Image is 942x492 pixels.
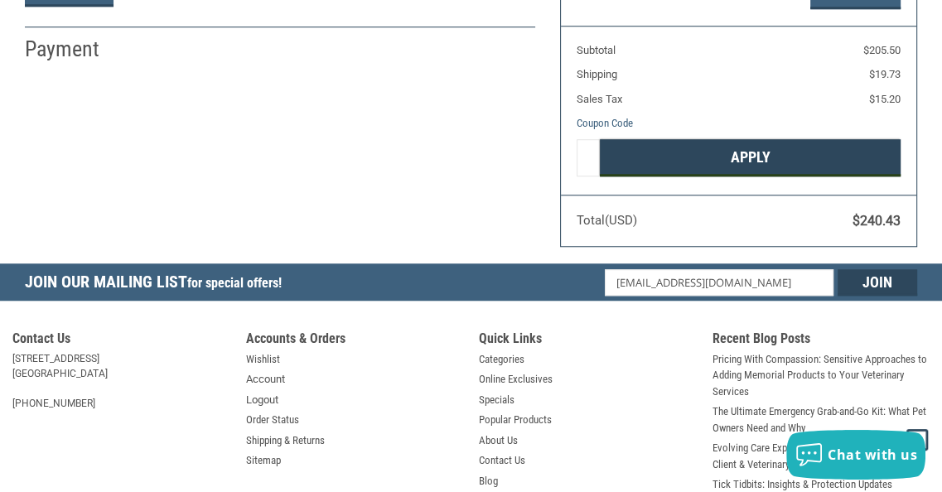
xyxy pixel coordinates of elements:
[25,36,122,63] h2: Payment
[479,432,518,449] a: About Us
[479,412,552,428] a: Popular Products
[246,452,281,469] a: Sitemap
[869,68,901,80] span: $19.73
[600,139,900,176] button: Apply
[838,269,917,296] input: Join
[246,371,285,388] a: Account
[577,117,633,129] a: Coupon Code
[246,330,463,351] h5: Accounts & Orders
[246,412,299,428] a: Order Status
[577,44,616,56] span: Subtotal
[853,213,901,229] span: $240.43
[246,432,325,449] a: Shipping & Returns
[713,330,930,351] h5: Recent Blog Posts
[479,371,553,388] a: Online Exclusives
[577,139,600,176] input: Gift Certificate or Coupon Code
[246,351,280,368] a: Wishlist
[577,93,622,105] span: Sales Tax
[577,68,617,80] span: Shipping
[713,440,930,472] a: Evolving Care Expectations: Ways to Enhance the Client & Veterinary Experience
[479,330,696,351] h5: Quick Links
[246,392,278,408] a: Logout
[863,44,901,56] span: $205.50
[12,351,229,411] address: [STREET_ADDRESS] [GEOGRAPHIC_DATA] [PHONE_NUMBER]
[12,330,229,351] h5: Contact Us
[713,403,930,436] a: The Ultimate Emergency Grab-and-Go Kit: What Pet Owners Need and Why
[713,351,930,400] a: Pricing With Compassion: Sensitive Approaches to Adding Memorial Products to Your Veterinary Serv...
[187,275,282,291] span: for special offers!
[479,452,525,469] a: Contact Us
[25,263,290,306] h5: Join Our Mailing List
[479,392,514,408] a: Specials
[828,446,917,464] span: Chat with us
[786,430,925,480] button: Chat with us
[479,351,524,368] a: Categories
[869,93,901,105] span: $15.20
[605,269,833,296] input: Email
[577,213,637,228] span: Total (USD)
[479,473,498,490] a: Blog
